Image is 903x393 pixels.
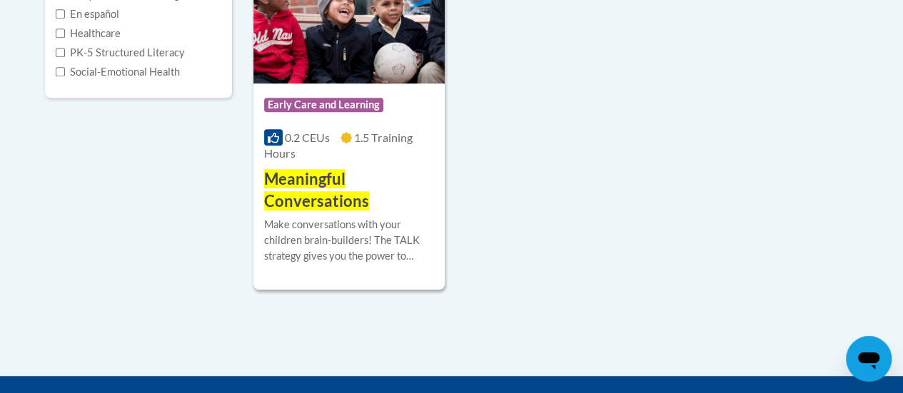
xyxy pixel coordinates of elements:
span: 0.2 CEUs [285,131,330,144]
label: En español [56,6,119,22]
iframe: Button to launch messaging window [846,336,892,382]
label: Healthcare [56,26,121,41]
input: Checkbox for Options [56,48,65,57]
label: PK-5 Structured Literacy [56,45,185,61]
span: Meaningful Conversations [264,169,369,210]
div: Make conversations with your children brain-builders! The TALK strategy gives you the power to en... [264,217,434,264]
label: Social-Emotional Health [56,64,180,80]
input: Checkbox for Options [56,29,65,38]
input: Checkbox for Options [56,67,65,76]
input: Checkbox for Options [56,9,65,19]
span: Early Care and Learning [264,98,383,112]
